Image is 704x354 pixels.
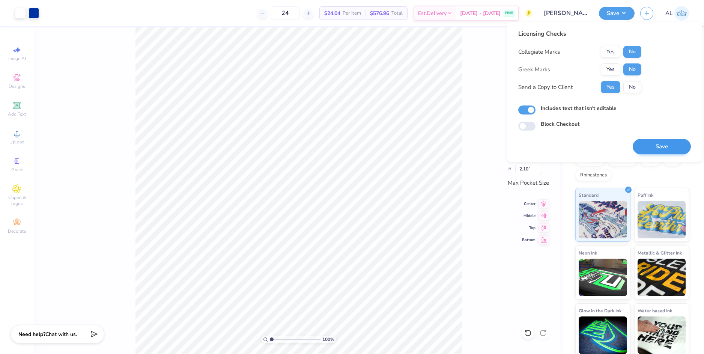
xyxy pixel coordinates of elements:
span: Clipart & logos [4,194,30,206]
span: Neon Ink [579,249,597,257]
button: Save [633,139,691,154]
span: Add Text [8,111,26,117]
a: AL [665,6,689,21]
div: Licensing Checks [518,29,641,38]
span: Water based Ink [638,307,672,315]
img: Neon Ink [579,259,627,296]
span: 100 % [322,336,334,343]
span: Greek [11,167,23,173]
img: Alyzza Lydia Mae Sobrino [674,6,689,21]
label: Block Checkout [541,120,579,128]
span: Chat with us. [45,331,77,338]
button: No [623,81,641,93]
span: Total [391,9,403,17]
img: Water based Ink [638,316,686,354]
button: Yes [601,46,620,58]
span: Designs [9,83,25,89]
span: Per Item [343,9,361,17]
img: Glow in the Dark Ink [579,316,627,354]
div: Collegiate Marks [518,48,560,56]
span: Image AI [8,56,26,62]
span: Metallic & Glitter Ink [638,249,682,257]
span: [DATE] - [DATE] [460,9,501,17]
span: Glow in the Dark Ink [579,307,621,315]
div: Send a Copy to Client [518,83,573,92]
span: Standard [579,191,599,199]
span: FREE [505,11,513,16]
span: Decorate [8,228,26,234]
span: Upload [9,139,24,145]
img: Puff Ink [638,201,686,238]
span: $576.96 [370,9,389,17]
button: No [623,46,641,58]
span: Top [522,225,536,230]
button: Save [599,7,635,20]
span: $24.04 [324,9,340,17]
button: Yes [601,63,620,75]
span: Est. Delivery [418,9,447,17]
button: No [623,63,641,75]
span: Puff Ink [638,191,653,199]
button: Yes [601,81,620,93]
span: Center [522,201,536,206]
div: Rhinestones [575,170,612,181]
strong: Need help? [18,331,45,338]
div: Greek Marks [518,65,550,74]
span: AL [665,9,672,18]
img: Metallic & Glitter Ink [638,259,686,296]
label: Includes text that isn't editable [541,104,617,112]
input: Untitled Design [538,6,593,21]
input: – – [271,6,300,20]
img: Standard [579,201,627,238]
span: Bottom [522,237,536,243]
span: Middle [522,213,536,218]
